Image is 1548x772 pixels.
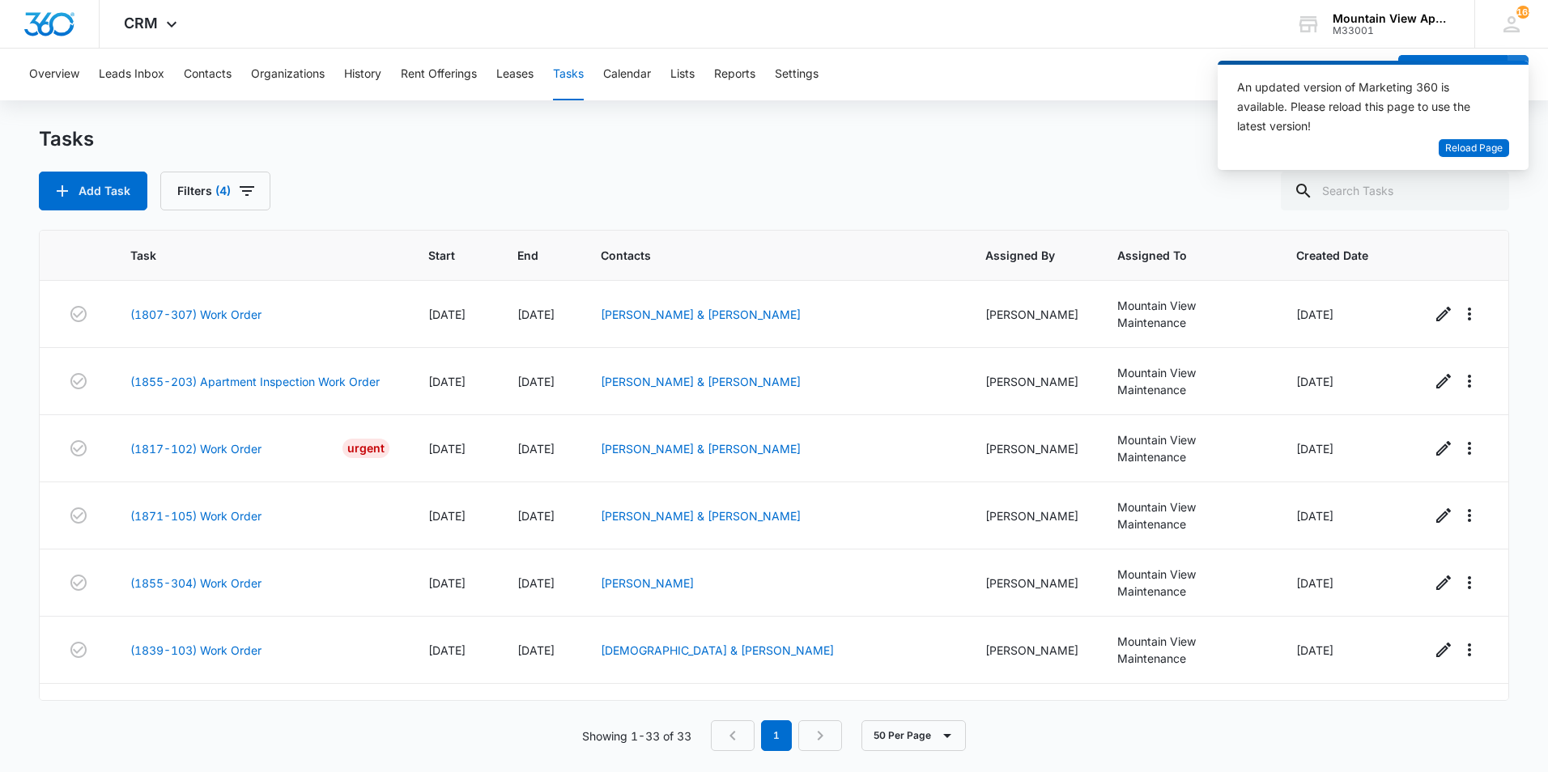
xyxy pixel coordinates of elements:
div: [PERSON_NAME] [985,440,1078,457]
div: Urgent [342,439,389,458]
span: [DATE] [1296,375,1333,388]
span: Assigned To [1117,247,1234,264]
span: [DATE] [517,308,555,321]
span: End [517,247,538,264]
a: (1839-103) Work Order [130,642,262,659]
button: Calendar [603,49,651,100]
span: [DATE] [1296,509,1333,523]
button: Add Contact [1398,55,1508,94]
div: account id [1333,25,1451,36]
span: [DATE] [428,576,466,590]
span: Task [130,247,366,264]
div: Mountain View Maintenance [1117,297,1257,331]
div: account name [1333,12,1451,25]
div: [PERSON_NAME] [985,373,1078,390]
div: [PERSON_NAME] [985,306,1078,323]
p: Showing 1-33 of 33 [582,727,691,744]
span: [DATE] [428,375,466,388]
span: [DATE] [1296,308,1333,321]
span: [DATE] [428,442,466,456]
div: [PERSON_NAME] [985,575,1078,592]
span: [DATE] [1296,576,1333,590]
button: Lists [670,49,695,100]
div: [PERSON_NAME] [985,642,1078,659]
span: [DATE] [517,509,555,523]
div: Mountain View Maintenance [1117,498,1257,532]
div: notifications count [1516,6,1529,19]
a: [PERSON_NAME] & [PERSON_NAME] [601,375,801,388]
button: Contacts [184,49,232,100]
em: 1 [761,720,792,751]
span: [DATE] [428,643,466,657]
a: (1807-307) Work Order [130,306,262,323]
div: Mountain View Maintenance [1117,566,1257,600]
button: History [344,49,381,100]
nav: Pagination [711,720,842,751]
span: [DATE] [1296,643,1333,657]
button: Overview [29,49,79,100]
span: [DATE] [428,308,466,321]
button: Rent Offerings [401,49,477,100]
span: Assigned By [985,247,1055,264]
button: Add Task [39,172,147,210]
a: [PERSON_NAME] & [PERSON_NAME] [601,308,801,321]
button: Settings [775,49,819,100]
a: [PERSON_NAME] & [PERSON_NAME] [601,509,801,523]
a: (1871-105) Work Order [130,507,262,524]
span: Reload Page [1445,141,1503,156]
button: Reload Page [1439,139,1509,158]
div: Mountain View Maintenance [1117,364,1257,398]
span: Start [428,247,455,264]
a: [PERSON_NAME] [601,576,694,590]
span: [DATE] [517,375,555,388]
h1: Tasks [39,127,94,151]
a: (1817-102) Work Order [130,440,262,457]
span: Created Date [1296,247,1368,264]
button: Reports [714,49,755,100]
a: (1855-203) Apartment Inspection Work Order [130,373,380,390]
span: [DATE] [517,576,555,590]
div: Mountain View Maintenance [1117,431,1257,465]
span: Contacts [601,247,924,264]
div: [PERSON_NAME] [985,507,1078,524]
span: [DATE] [517,643,555,657]
a: (1855-304) Work Order [130,575,262,592]
span: [DATE] [517,442,555,456]
span: CRM [124,15,158,32]
span: [DATE] [428,509,466,523]
span: 165 [1516,6,1529,19]
button: Leads Inbox [99,49,164,100]
div: An updated version of Marketing 360 is available. Please reload this page to use the latest version! [1237,78,1490,136]
button: Tasks [553,49,584,100]
a: [DEMOGRAPHIC_DATA] & [PERSON_NAME] [601,643,834,657]
span: (4) [215,185,231,197]
button: Filters(4) [160,172,270,210]
div: Mountain View Maintenance [1117,633,1257,667]
a: [PERSON_NAME] & [PERSON_NAME] [601,442,801,456]
button: Leases [496,49,534,100]
button: Organizations [251,49,325,100]
input: Search Tasks [1281,172,1509,210]
span: [DATE] [1296,442,1333,456]
button: 50 Per Page [861,720,966,751]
